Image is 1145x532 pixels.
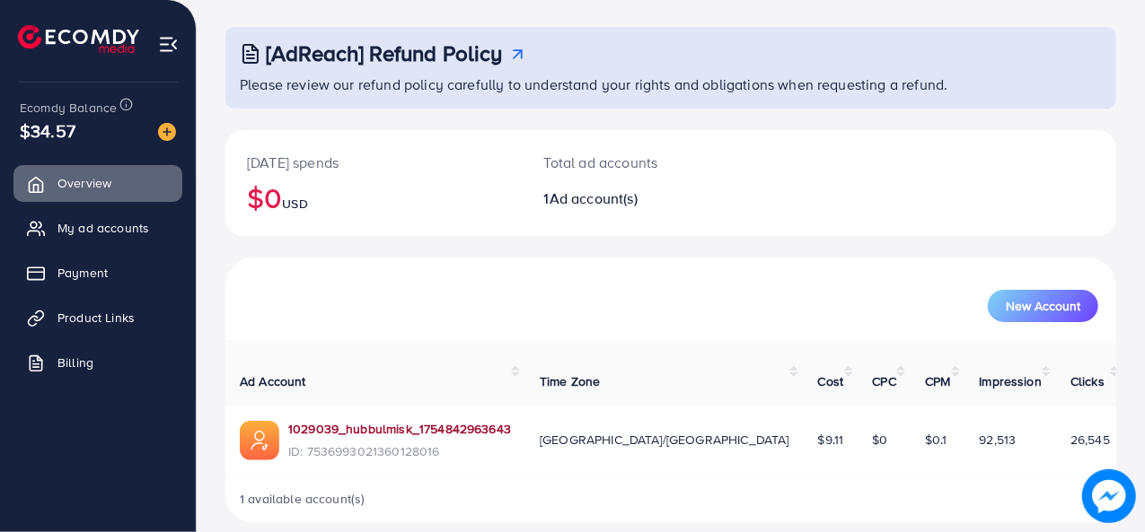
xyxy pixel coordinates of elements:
[873,431,888,449] span: $0
[18,25,139,53] img: logo
[57,219,149,237] span: My ad accounts
[158,123,176,141] img: image
[240,372,306,390] span: Ad Account
[540,431,789,449] span: [GEOGRAPHIC_DATA]/[GEOGRAPHIC_DATA]
[544,190,724,207] h2: 1
[247,180,501,214] h2: $0
[20,99,117,117] span: Ecomdy Balance
[13,344,182,380] a: Billing
[550,188,638,208] span: Ad account(s)
[988,290,1098,322] button: New Account
[288,420,511,438] a: 1029039_hubbulmisk_1754842963643
[1006,300,1080,312] span: New Account
[544,152,724,173] p: Total ad accounts
[288,442,511,460] span: ID: 7536993021360128016
[925,431,947,449] span: $0.1
[57,174,111,192] span: Overview
[247,152,501,173] p: [DATE] spends
[266,40,503,66] h3: [AdReach] Refund Policy
[240,74,1105,95] p: Please review our refund policy carefully to understand your rights and obligations when requesti...
[13,210,182,246] a: My ad accounts
[818,372,844,390] span: Cost
[540,372,600,390] span: Time Zone
[13,300,182,336] a: Product Links
[980,431,1017,449] span: 92,513
[1070,372,1105,390] span: Clicks
[57,264,108,282] span: Payment
[282,195,307,213] span: USD
[1070,431,1110,449] span: 26,545
[240,490,366,508] span: 1 available account(s)
[13,255,182,291] a: Payment
[158,34,179,55] img: menu
[1082,469,1136,523] img: image
[57,353,93,371] span: Billing
[925,372,950,390] span: CPM
[57,309,135,327] span: Product Links
[240,421,279,460] img: ic-ads-acc.e4c84228.svg
[20,118,75,144] span: $34.57
[818,431,844,449] span: $9.11
[980,372,1043,390] span: Impression
[13,165,182,201] a: Overview
[873,372,896,390] span: CPC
